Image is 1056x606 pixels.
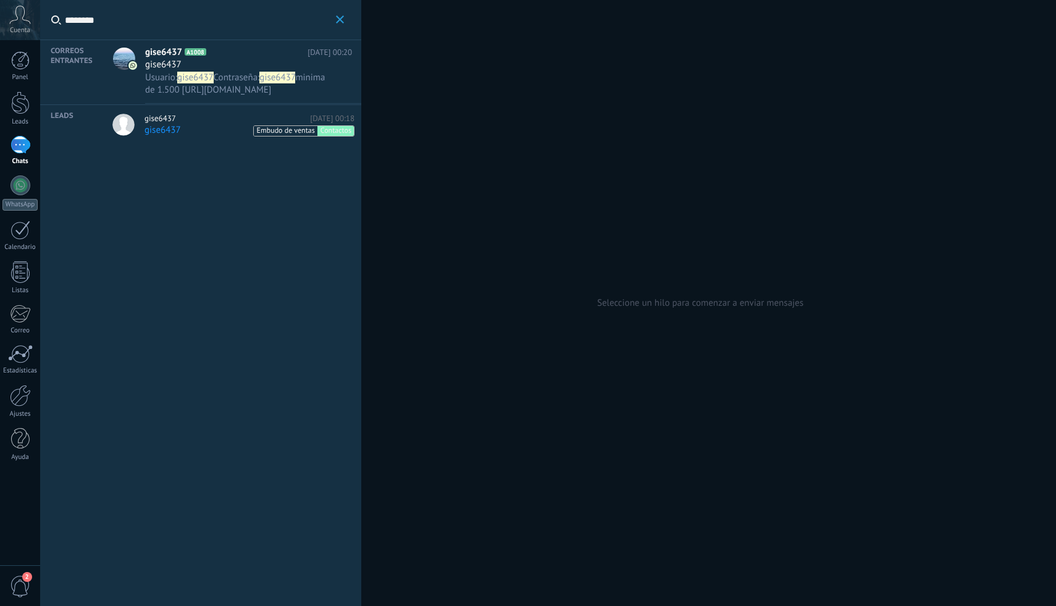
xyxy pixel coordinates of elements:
[102,105,361,146] a: gise6437[DATE] 00:18gise6437Embudo de ventasContactos
[102,40,361,103] a: avataricongise6437A1008[DATE] 00:20gise6437Usuario:gise6437Contraseña:gise6437minima de 1.500 [UR...
[2,327,38,335] div: Correo
[2,118,38,126] div: Leads
[2,243,38,251] div: Calendario
[145,124,181,136] span: gise6437
[177,72,214,83] span: gise6437
[254,126,317,137] span: Embudo de ventas
[145,59,182,71] span: gise6437
[2,453,38,461] div: Ayuda
[2,199,38,211] div: WhatsApp
[128,61,137,70] img: icon
[310,114,354,124] span: [DATE] 00:18
[317,126,354,137] span: Contactos
[145,114,176,124] span: gise6437
[308,46,352,59] span: [DATE] 00:20
[2,367,38,375] div: Estadísticas
[145,46,182,59] span: gise6437
[214,72,260,83] span: Contraseña:
[185,48,206,56] span: A1008
[2,287,38,295] div: Listas
[145,72,177,83] span: Usuario:
[2,158,38,166] div: Chats
[2,410,38,418] div: Ajustes
[112,114,135,136] img: avatar
[259,72,295,83] span: gise6437
[22,572,32,582] span: 2
[10,27,30,35] span: Cuenta
[145,72,325,96] span: minima de 1.500 [URL][DOMAIN_NAME]
[2,74,38,82] div: Panel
